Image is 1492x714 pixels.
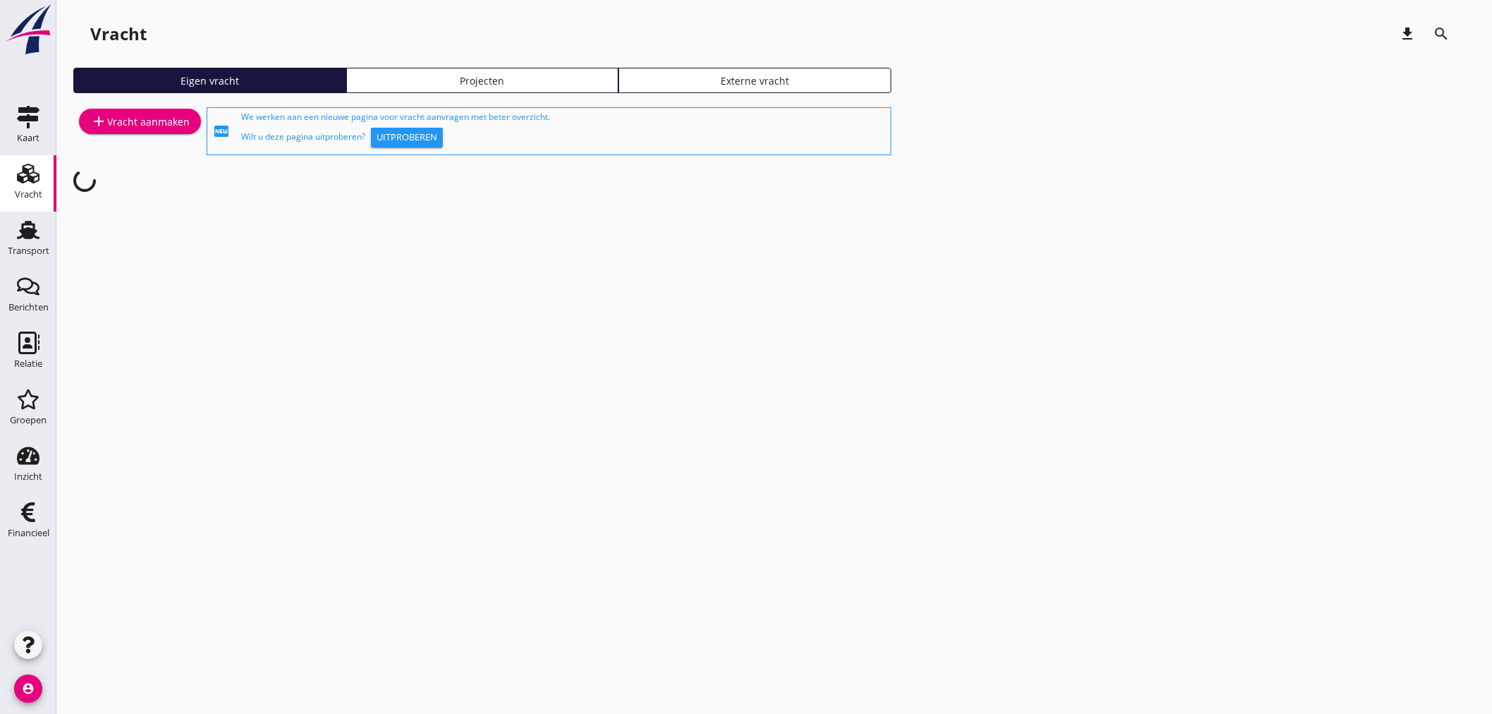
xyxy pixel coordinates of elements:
[14,359,42,368] div: Relatie
[90,23,147,45] div: Vracht
[14,472,42,481] div: Inzicht
[14,674,42,703] i: account_circle
[73,68,346,93] a: Eigen vracht
[213,123,230,140] i: fiber_new
[8,303,49,312] div: Berichten
[15,190,42,199] div: Vracht
[346,68,619,93] a: Projecten
[90,113,107,130] i: add
[80,73,340,88] div: Eigen vracht
[377,131,437,145] div: Uitproberen
[8,528,49,538] div: Financieel
[625,73,885,88] div: Externe vracht
[241,111,885,152] div: We werken aan een nieuwe pagina voor vracht aanvragen met beter overzicht. Wilt u deze pagina uit...
[1399,25,1416,42] i: download
[618,68,891,93] a: Externe vracht
[8,246,49,255] div: Transport
[353,73,613,88] div: Projecten
[10,416,47,425] div: Groepen
[3,4,54,56] img: logo-small.a267ee39.svg
[17,133,39,143] div: Kaart
[371,128,443,147] button: Uitproberen
[79,109,201,134] a: Vracht aanmaken
[1433,25,1450,42] i: search
[90,113,190,130] div: Vracht aanmaken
